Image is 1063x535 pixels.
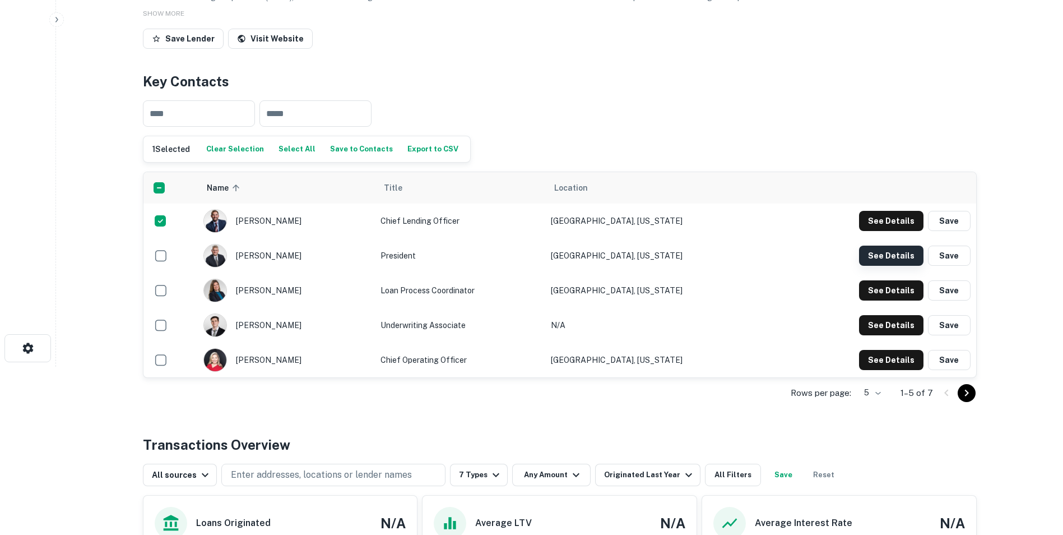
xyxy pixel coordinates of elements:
button: Save [928,246,971,266]
img: 1572401525057 [204,349,226,371]
span: Title [384,181,417,195]
button: All sources [143,464,217,486]
img: 1722364720009 [204,314,226,336]
button: Save [928,280,971,301]
td: [GEOGRAPHIC_DATA], [US_STATE] [545,273,777,308]
td: Chief Lending Officer [375,204,546,238]
button: Go to next page [958,384,976,402]
div: [PERSON_NAME] [203,279,369,302]
button: Save your search to get updates of matches that match your search criteria. [765,464,801,486]
td: Loan Process Coordinator [375,273,546,308]
th: Title [375,172,546,204]
h4: N/A [660,513,685,533]
button: Enter addresses, locations or lender names [221,464,445,486]
button: Reset [806,464,842,486]
td: Underwriting Associate [375,308,546,343]
div: [PERSON_NAME] [203,244,369,267]
button: Save to Contacts [327,141,396,158]
h4: Key Contacts [143,71,977,91]
h6: Average LTV [475,516,532,530]
h4: N/A [940,513,965,533]
button: See Details [859,211,923,231]
div: Originated Last Year [604,468,695,482]
button: Save [928,315,971,335]
img: 1675869024824 [204,279,226,302]
p: Rows per page: [791,386,851,400]
button: Save Lender [143,29,224,49]
h6: Average Interest Rate [755,516,852,530]
span: SHOW MORE [143,10,184,17]
button: Export to CSV [405,141,461,158]
th: Name [198,172,375,204]
td: President [375,238,546,273]
button: Any Amount [512,464,591,486]
p: Enter addresses, locations or lender names [231,468,412,482]
img: 1655305525675 [204,210,226,232]
button: All Filters [705,464,761,486]
button: Save [928,350,971,370]
td: [GEOGRAPHIC_DATA], [US_STATE] [545,204,777,238]
button: See Details [859,280,923,301]
th: Location [545,172,777,204]
div: [PERSON_NAME] [203,209,369,233]
button: Clear Selection [203,141,267,158]
button: 7 Types [450,464,508,486]
h6: 1 Selected [152,143,190,155]
button: Select All [276,141,318,158]
div: All sources [152,468,212,482]
p: 1–5 of 7 [900,386,933,400]
img: 1655406337993 [204,245,226,267]
h4: Transactions Overview [143,435,290,455]
td: N/A [545,308,777,343]
button: Originated Last Year [595,464,700,486]
div: scrollable content [143,172,976,377]
button: Save [928,211,971,231]
td: Chief Operating Officer [375,343,546,377]
div: [PERSON_NAME] [203,313,369,337]
h4: N/A [380,513,406,533]
button: See Details [859,246,923,266]
td: [GEOGRAPHIC_DATA], [US_STATE] [545,238,777,273]
button: See Details [859,350,923,370]
div: 5 [856,385,883,401]
div: [PERSON_NAME] [203,348,369,372]
td: [GEOGRAPHIC_DATA], [US_STATE] [545,343,777,377]
span: Name [207,181,243,195]
a: Visit Website [228,29,313,49]
button: See Details [859,315,923,335]
span: Location [554,181,588,195]
iframe: Chat Widget [1007,445,1063,499]
h6: Loans Originated [196,516,271,530]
